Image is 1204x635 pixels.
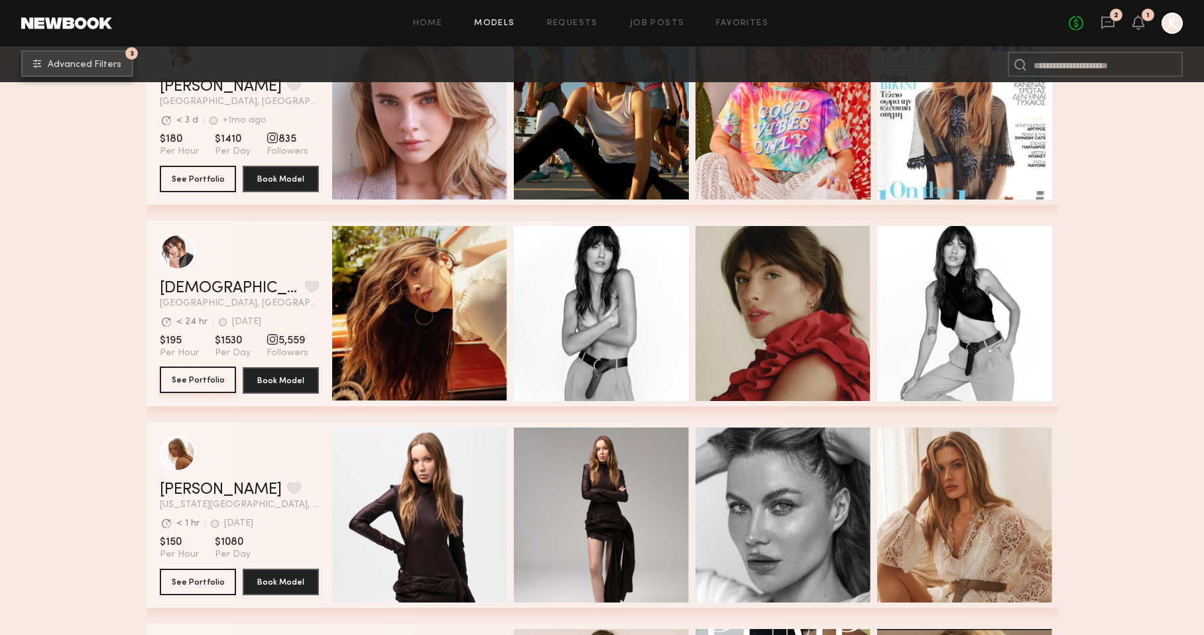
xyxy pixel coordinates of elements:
span: Per Hour [160,146,199,158]
span: [GEOGRAPHIC_DATA], [GEOGRAPHIC_DATA] [160,97,319,107]
a: Models [474,19,514,28]
a: [DEMOGRAPHIC_DATA][PERSON_NAME] [160,280,300,296]
div: 1 [1146,12,1150,19]
span: Per Day [215,347,251,359]
span: [GEOGRAPHIC_DATA], [GEOGRAPHIC_DATA] [160,299,319,308]
button: Book Model [243,166,319,192]
a: K [1162,13,1183,34]
span: $1530 [215,334,251,347]
span: 5,559 [267,334,308,347]
span: 835 [267,133,308,146]
span: Per Day [215,146,251,158]
span: $1410 [215,133,251,146]
span: Followers [267,347,308,359]
span: Per Hour [160,549,199,561]
button: Book Model [243,367,319,394]
span: $195 [160,334,199,347]
a: See Portfolio [160,367,236,394]
span: $1080 [215,536,251,549]
span: [US_STATE][GEOGRAPHIC_DATA], [GEOGRAPHIC_DATA] [160,500,319,510]
span: Per Hour [160,347,199,359]
button: See Portfolio [160,569,236,595]
span: Per Day [215,549,251,561]
div: < 24 hr [176,317,208,327]
span: $150 [160,536,199,549]
a: Favorites [716,19,768,28]
span: Followers [267,146,308,158]
span: $180 [160,133,199,146]
a: Home [413,19,443,28]
div: 2 [1114,12,1118,19]
a: 2 [1101,15,1115,32]
button: 3Advanced Filters [21,50,133,77]
a: [PERSON_NAME] [160,482,282,498]
button: Book Model [243,569,319,595]
span: 3 [130,50,134,56]
div: [DATE] [224,519,253,528]
button: See Portfolio [160,367,236,393]
a: Job Posts [630,19,685,28]
span: Advanced Filters [48,60,121,70]
div: +1mo ago [223,116,267,125]
a: [PERSON_NAME] [160,79,282,95]
button: See Portfolio [160,166,236,192]
div: < 1 hr [176,519,200,528]
a: Requests [547,19,598,28]
div: < 3 d [176,116,198,125]
div: [DATE] [232,317,261,327]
